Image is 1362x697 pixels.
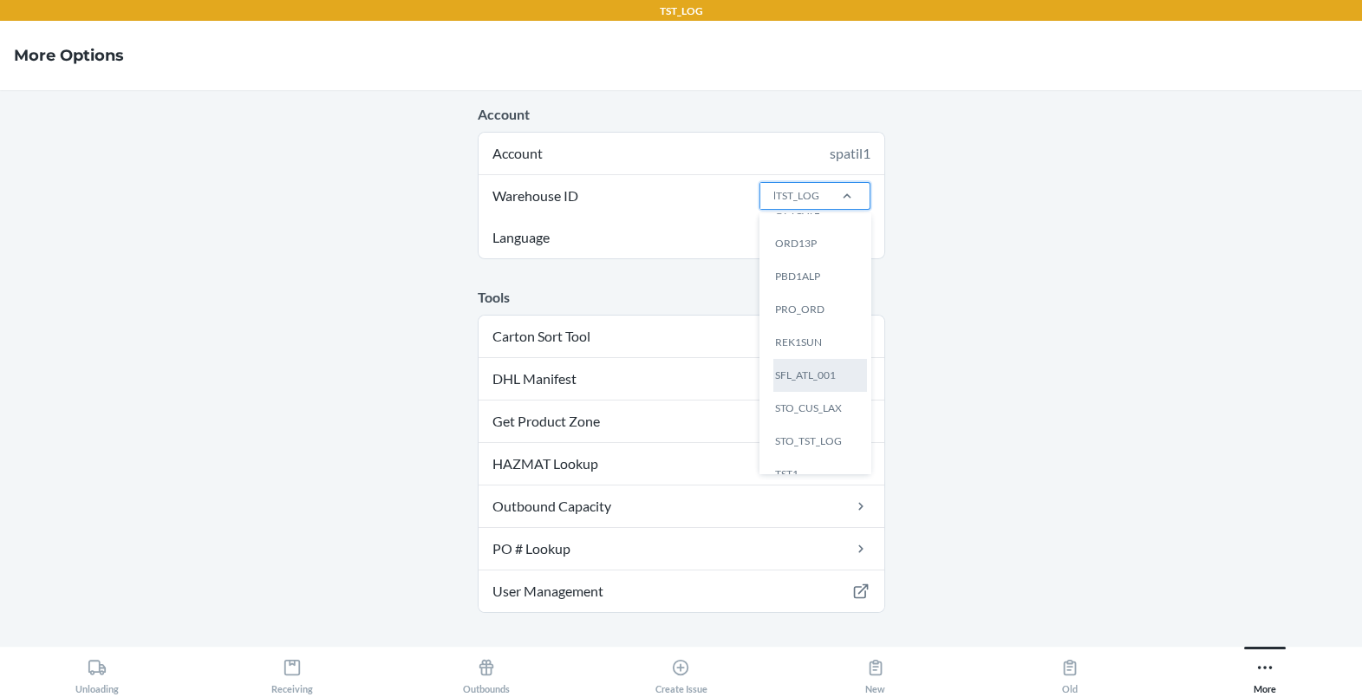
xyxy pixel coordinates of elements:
[773,359,867,392] div: SFL_ATL_001
[479,485,884,527] a: Outbound Capacity
[779,647,973,694] button: New
[773,458,867,491] div: TST1
[479,443,884,485] a: HAZMAT Lookup
[463,651,510,694] div: Outbounds
[479,316,884,357] a: Carton Sort Tool
[583,647,778,694] button: Create Issue
[479,133,884,174] div: Account
[830,143,870,164] div: spatil1
[479,528,884,570] a: PO # Lookup
[773,425,867,458] div: STO_TST_LOG
[490,217,552,258] span: Language
[478,104,885,125] p: Account
[478,641,885,661] p: B2B Tools
[973,647,1167,694] button: Old
[1060,651,1079,694] div: Old
[774,188,776,204] input: Warehouse IDTST_LOGHUB_ATLHUB_DFWHUB_FONHUB_ORDIKM1MOUJAY1LANLAX1LAX1RSOPT1ATLORD13PPBD1ALPPRO_OR...
[75,651,119,694] div: Unloading
[655,651,707,694] div: Create Issue
[478,287,885,308] p: Tools
[479,358,884,400] a: DHL Manifest
[479,401,884,442] a: Get Product Zone
[660,3,703,19] p: TST_LOG
[773,293,867,326] div: PRO_ORD
[490,175,581,217] span: Warehouse ID
[1168,647,1362,694] button: More
[776,188,819,204] div: TST_LOG
[865,651,885,694] div: New
[1254,651,1276,694] div: More
[479,570,884,612] a: User Management
[389,647,583,694] button: Outbounds
[773,260,867,293] div: PBD1ALP
[271,651,313,694] div: Receiving
[773,326,867,359] div: REK1SUN
[14,44,124,67] h4: More Options
[773,392,867,425] div: STO_CUS_LAX
[194,647,388,694] button: Receiving
[773,227,867,260] div: ORD13P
